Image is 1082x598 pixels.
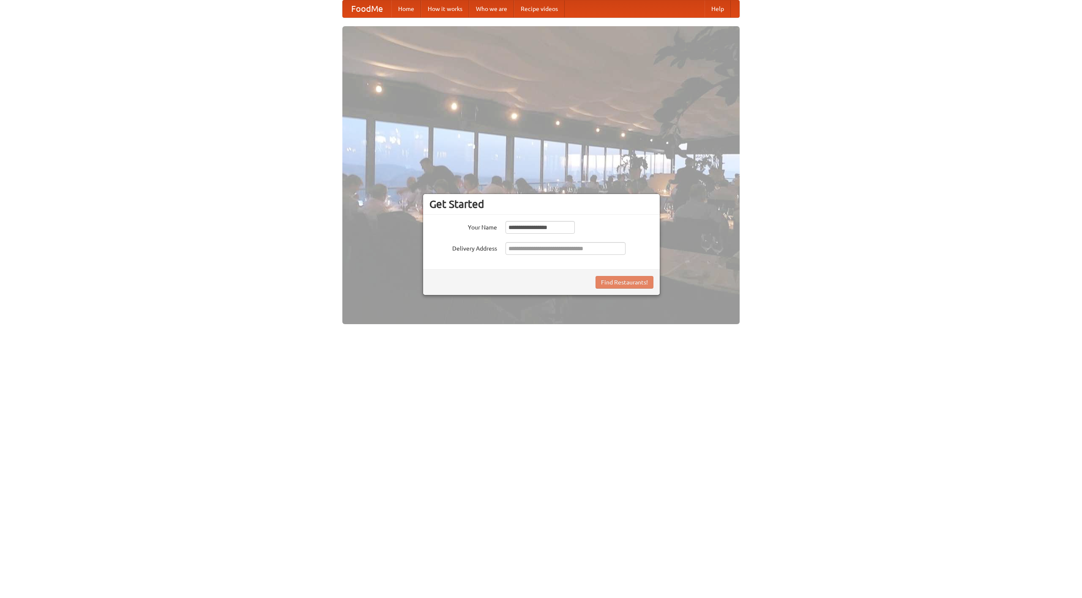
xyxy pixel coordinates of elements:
a: FoodMe [343,0,391,17]
a: Recipe videos [514,0,565,17]
label: Your Name [429,221,497,232]
a: Home [391,0,421,17]
label: Delivery Address [429,242,497,253]
a: How it works [421,0,469,17]
button: Find Restaurants! [596,276,653,289]
a: Who we are [469,0,514,17]
h3: Get Started [429,198,653,210]
a: Help [705,0,731,17]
